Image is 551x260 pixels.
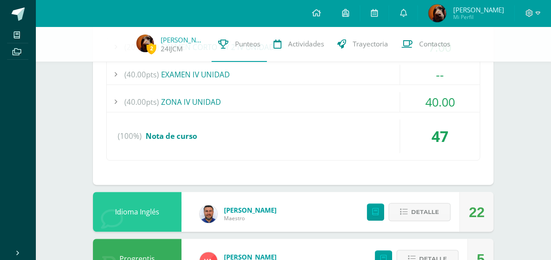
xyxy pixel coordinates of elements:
span: Detalle [411,204,439,220]
span: [PERSON_NAME] [453,5,504,14]
span: (100%) [118,119,142,153]
a: [PERSON_NAME] [161,35,205,44]
button: Detalle [389,203,451,221]
span: Actividades [288,39,324,49]
span: Mi Perfil [453,13,504,21]
span: Contactos [419,39,450,49]
a: Punteos [212,27,267,62]
a: 24IJCM [161,44,183,54]
span: Trayectoria [353,39,388,49]
div: 40.00 [400,92,480,112]
div: 47 [400,119,480,153]
span: (40.00pts) [124,92,159,112]
span: Maestro [224,214,277,222]
span: 2 [146,43,156,54]
div: EXAMEN IV UNIDAD [107,65,480,84]
a: Actividades [267,27,331,62]
div: Idioma Inglés [93,192,181,232]
span: Nota de curso [146,131,197,141]
a: Trayectoria [331,27,395,62]
span: Punteos [235,39,260,49]
div: 22 [469,192,485,232]
div: ZONA IV UNIDAD [107,92,480,112]
img: cfb03ecccc0155878a67c8bac78d8a99.png [136,34,154,52]
span: [PERSON_NAME] [224,206,277,214]
div: -- [400,65,480,84]
span: (40.00pts) [124,65,159,84]
a: Contactos [395,27,457,62]
img: cfb03ecccc0155878a67c8bac78d8a99.png [428,4,446,22]
img: 70cd1c5e4097d9ba55f9ef2bee92ab02.png [200,205,217,223]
